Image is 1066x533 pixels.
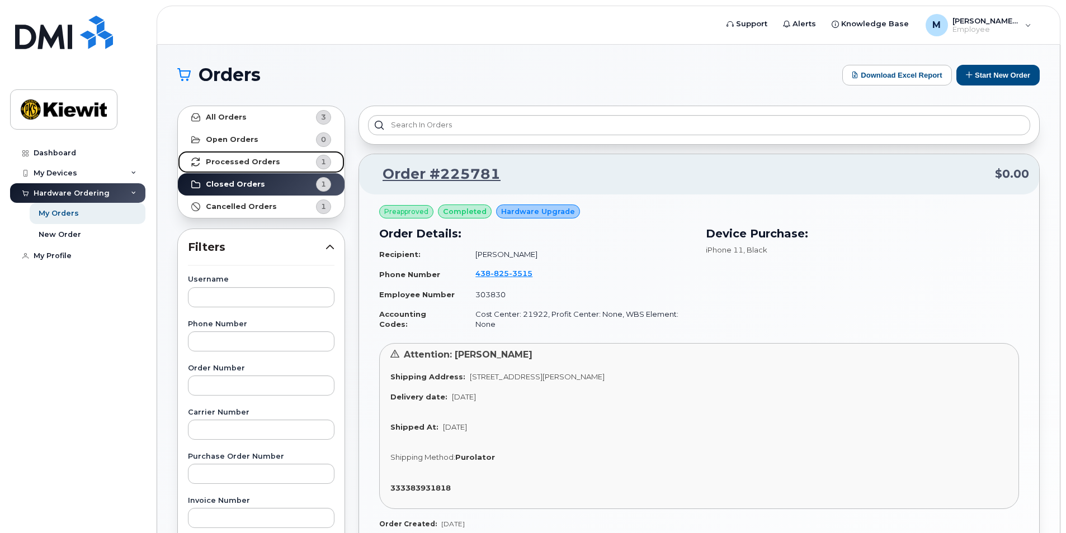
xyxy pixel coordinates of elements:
button: Download Excel Report [842,65,952,85]
span: [DATE] [452,392,476,401]
strong: Order Created: [379,520,437,528]
span: 825 [490,269,509,278]
strong: Shipped At: [390,422,438,431]
a: Closed Orders1 [178,173,345,196]
span: 1 [321,201,326,212]
span: Orders [199,66,261,83]
strong: Closed Orders [206,180,265,189]
td: Cost Center: 21922, Profit Center: None, WBS Element: None [465,304,692,334]
input: Search in orders [368,115,1030,135]
span: 0 [321,134,326,145]
span: [DATE] [443,422,467,431]
span: Attention: [PERSON_NAME] [404,349,532,360]
strong: Employee Number [379,290,455,299]
a: Open Orders0 [178,129,345,151]
span: 3 [321,112,326,122]
a: 333383931818 [390,483,455,492]
span: Preapproved [384,207,428,217]
span: 3515 [509,269,532,278]
a: Order #225781 [369,164,501,184]
span: Shipping Method: [390,453,455,461]
strong: Shipping Address: [390,372,465,381]
label: Phone Number [188,321,334,328]
span: [STREET_ADDRESS][PERSON_NAME] [470,372,605,381]
span: completed [443,206,487,217]
label: Username [188,276,334,283]
h3: Device Purchase: [706,225,1019,242]
button: Start New Order [956,65,1040,85]
label: Carrier Number [188,409,334,416]
span: Filters [188,239,326,255]
span: 1 [321,179,326,189]
strong: Processed Orders [206,158,280,166]
a: Processed Orders1 [178,151,345,173]
label: Invoice Number [188,497,334,505]
span: , Black [743,245,767,254]
a: 4388253515 [475,269,546,278]
strong: Accounting Codes: [379,310,426,329]
a: All Orders3 [178,106,345,129]
iframe: Messenger Launcher [1017,484,1058,525]
strong: Recipient: [379,250,421,259]
span: 438 [475,269,532,278]
label: Purchase Order Number [188,453,334,460]
strong: Purolator [455,453,495,461]
strong: Cancelled Orders [206,202,277,211]
span: Hardware Upgrade [501,206,575,217]
label: Order Number [188,365,334,372]
strong: Phone Number [379,270,440,279]
strong: Delivery date: [390,392,447,401]
td: [PERSON_NAME] [465,245,692,264]
td: 303830 [465,285,692,304]
a: Cancelled Orders1 [178,196,345,218]
span: iPhone 11 [706,245,743,254]
span: 1 [321,156,326,167]
strong: 333383931818 [390,483,451,492]
strong: Open Orders [206,135,258,144]
span: $0.00 [995,166,1029,182]
span: [DATE] [441,520,465,528]
strong: All Orders [206,113,247,122]
h3: Order Details: [379,225,692,242]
